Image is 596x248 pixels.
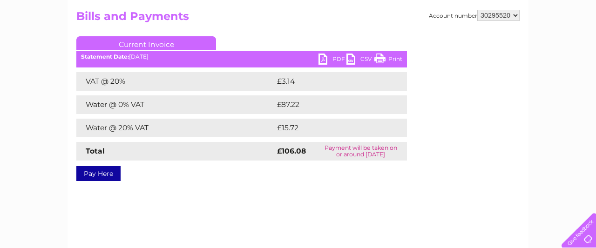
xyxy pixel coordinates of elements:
a: PDF [318,54,346,67]
div: Account number [429,10,520,21]
td: VAT @ 20% [76,72,275,91]
td: £3.14 [275,72,384,91]
a: Log out [565,40,587,47]
a: Contact [534,40,557,47]
a: Pay Here [76,166,121,181]
div: Clear Business is a trading name of Verastar Limited (registered in [GEOGRAPHIC_DATA] No. 3667643... [79,5,519,45]
h2: Bills and Payments [76,10,520,27]
a: Energy [455,40,476,47]
a: Telecoms [481,40,509,47]
td: Water @ 0% VAT [76,95,275,114]
strong: Total [86,147,105,155]
a: Print [374,54,402,67]
b: Statement Date: [81,53,129,60]
td: £15.72 [275,119,387,137]
a: 0333 014 3131 [420,5,485,16]
td: Payment will be taken on or around [DATE] [315,142,407,161]
a: Blog [515,40,528,47]
strong: £106.08 [277,147,306,155]
a: CSV [346,54,374,67]
div: [DATE] [76,54,407,60]
img: logo.png [21,24,68,53]
a: Water [432,40,450,47]
td: £87.22 [275,95,387,114]
td: Water @ 20% VAT [76,119,275,137]
a: Current Invoice [76,36,216,50]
